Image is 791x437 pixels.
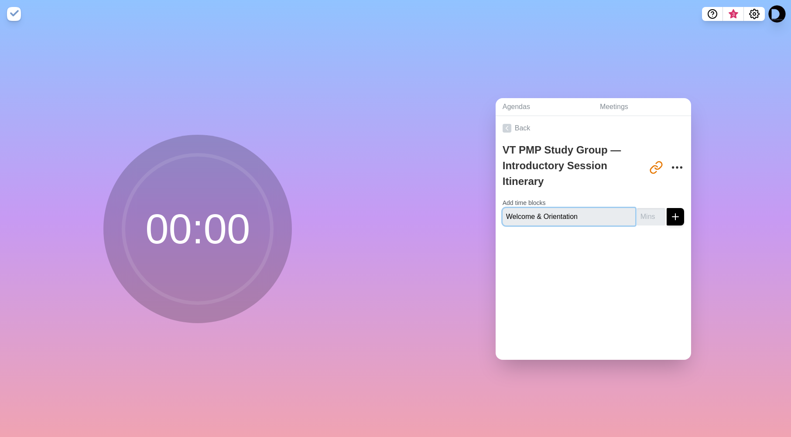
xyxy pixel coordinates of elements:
[647,159,665,176] button: Share link
[593,98,691,116] a: Meetings
[702,7,723,21] button: Help
[723,7,744,21] button: What’s new
[744,7,765,21] button: Settings
[668,159,686,176] button: More
[503,199,546,206] label: Add time blocks
[637,208,665,225] input: Mins
[730,11,737,18] span: 3
[496,116,691,140] a: Back
[503,208,635,225] input: Name
[496,98,593,116] a: Agendas
[7,7,21,21] img: timeblocks logo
